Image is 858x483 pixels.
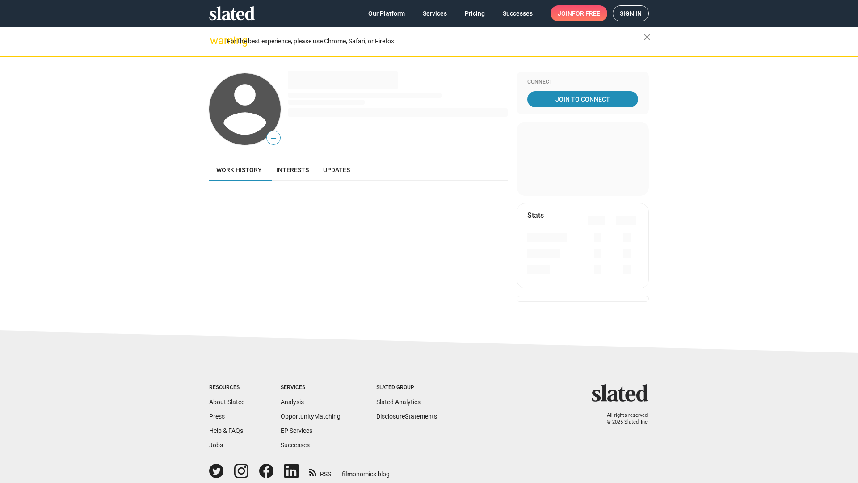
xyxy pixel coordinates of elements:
a: Sign in [613,5,649,21]
a: Successes [281,441,310,449]
a: RSS [309,465,331,479]
span: for free [572,5,600,21]
span: Successes [503,5,533,21]
a: Press [209,413,225,420]
div: Slated Group [376,384,437,391]
mat-icon: warning [210,35,221,46]
mat-icon: close [642,32,652,42]
a: EP Services [281,427,312,434]
span: Interests [276,166,309,174]
span: Join [558,5,600,21]
a: Our Platform [361,5,412,21]
a: Updates [316,159,357,181]
span: Join To Connect [529,91,636,107]
p: All rights reserved. © 2025 Slated, Inc. [597,412,649,425]
a: DisclosureStatements [376,413,437,420]
a: Interests [269,159,316,181]
span: film [342,470,353,478]
a: filmonomics blog [342,463,390,479]
span: Updates [323,166,350,174]
div: Resources [209,384,245,391]
a: Services [416,5,454,21]
a: Help & FAQs [209,427,243,434]
div: For the best experience, please use Chrome, Safari, or Firefox. [227,35,643,47]
span: Our Platform [368,5,405,21]
span: Sign in [620,6,642,21]
a: About Slated [209,398,245,406]
a: Successes [496,5,540,21]
div: Services [281,384,341,391]
a: Pricing [458,5,492,21]
a: OpportunityMatching [281,413,341,420]
span: — [267,132,280,144]
a: Join To Connect [527,91,638,107]
a: Jobs [209,441,223,449]
a: Analysis [281,398,304,406]
span: Work history [216,166,262,174]
a: Work history [209,159,269,181]
a: Joinfor free [551,5,607,21]
a: Slated Analytics [376,398,421,406]
span: Services [423,5,447,21]
div: Connect [527,79,638,86]
span: Pricing [465,5,485,21]
mat-card-title: Stats [527,211,544,220]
